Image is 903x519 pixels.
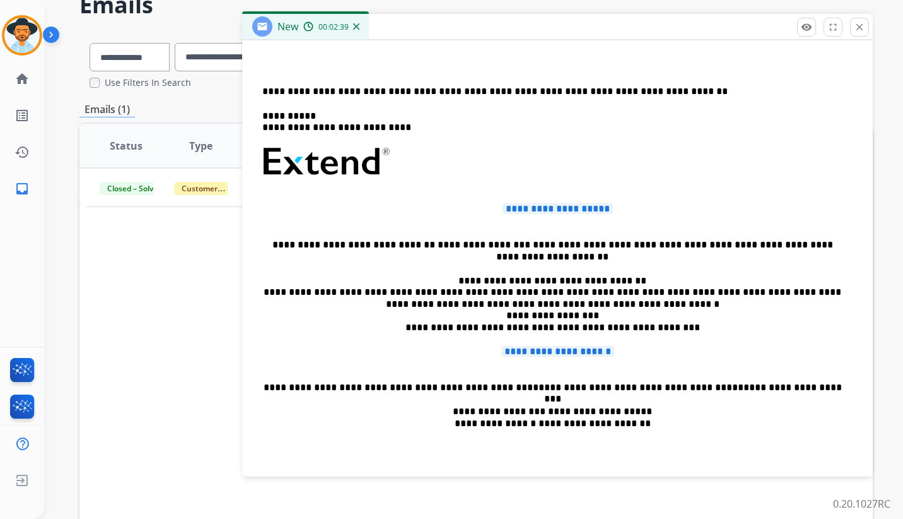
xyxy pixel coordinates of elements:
[801,21,812,33] mat-icon: remove_red_eye
[827,21,839,33] mat-icon: fullscreen
[4,18,40,53] img: avatar
[15,181,30,196] mat-icon: inbox
[189,138,213,153] span: Type
[15,108,30,123] mat-icon: list_alt
[105,76,191,89] label: Use Filters In Search
[15,71,30,86] mat-icon: home
[100,182,170,195] span: Closed – Solved
[277,20,298,33] span: New
[833,496,890,511] p: 0.20.1027RC
[174,182,256,195] span: Customer Support
[15,145,30,160] mat-icon: history
[854,21,865,33] mat-icon: close
[110,138,143,153] span: Status
[318,22,349,32] span: 00:02:39
[79,102,135,117] p: Emails (1)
